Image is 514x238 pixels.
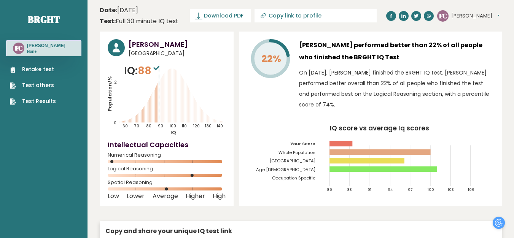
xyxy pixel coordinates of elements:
tspan: 85 [327,187,332,192]
text: FC [439,11,447,20]
span: Average [153,195,178,198]
span: [GEOGRAPHIC_DATA] [129,49,226,57]
tspan: Occupation Specific [272,175,315,181]
tspan: 2 [114,79,117,85]
h3: [PERSON_NAME] [129,39,226,49]
p: On [DATE], [PERSON_NAME] finished the BRGHT IQ test. [PERSON_NAME] performed better overall than ... [299,67,494,110]
tspan: 97 [408,187,412,192]
p: None [27,49,65,54]
button: [PERSON_NAME] [451,12,500,20]
span: Higher [186,195,205,198]
span: High [213,195,226,198]
a: Test Results [10,97,56,105]
tspan: 110 [182,123,187,129]
a: Brght [28,13,60,25]
tspan: 88 [347,187,352,192]
a: Retake test [10,65,56,73]
tspan: Population/% [107,76,113,111]
tspan: 90 [158,123,163,129]
tspan: 1 [115,100,116,105]
span: 88 [138,63,161,78]
tspan: 130 [205,123,212,129]
tspan: Your Score [290,141,315,147]
h4: Intellectual Capacities [108,140,226,150]
div: Copy and share your unique IQ test link [105,227,496,236]
span: Lower [127,195,145,198]
tspan: 100 [170,123,177,129]
tspan: Whole Population [278,149,315,155]
tspan: Age [DEMOGRAPHIC_DATA] [256,167,315,173]
tspan: 100 [428,187,434,192]
div: Full 30 minute IQ test [100,17,178,26]
tspan: 106 [468,187,474,192]
b: Date: [100,6,117,14]
tspan: IQ [171,129,177,136]
tspan: 70 [134,123,140,129]
tspan: IQ score vs average Iq scores [330,124,429,133]
b: Test: [100,17,116,25]
tspan: 103 [448,187,454,192]
tspan: 94 [388,187,393,192]
tspan: 0 [114,121,116,126]
h3: [PERSON_NAME] [27,43,65,49]
a: Test others [10,81,56,89]
text: FC [15,44,23,52]
a: Download PDF [190,9,251,22]
h3: [PERSON_NAME] performed better than 22% of all people who finished the BRGHT IQ Test [299,39,494,63]
time: [DATE] [100,6,138,15]
tspan: 140 [217,123,223,129]
span: Low [108,195,119,198]
span: Download PDF [204,12,243,20]
tspan: 60 [123,123,128,129]
tspan: 120 [194,123,200,129]
tspan: 80 [146,123,152,129]
tspan: [GEOGRAPHIC_DATA] [269,158,315,164]
tspan: 91 [368,187,371,192]
span: Spatial Reasoning [108,181,226,184]
p: IQ: [124,63,161,78]
span: Logical Reasoning [108,167,226,170]
tspan: 22% [261,52,281,65]
span: Numerical Reasoning [108,154,226,157]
